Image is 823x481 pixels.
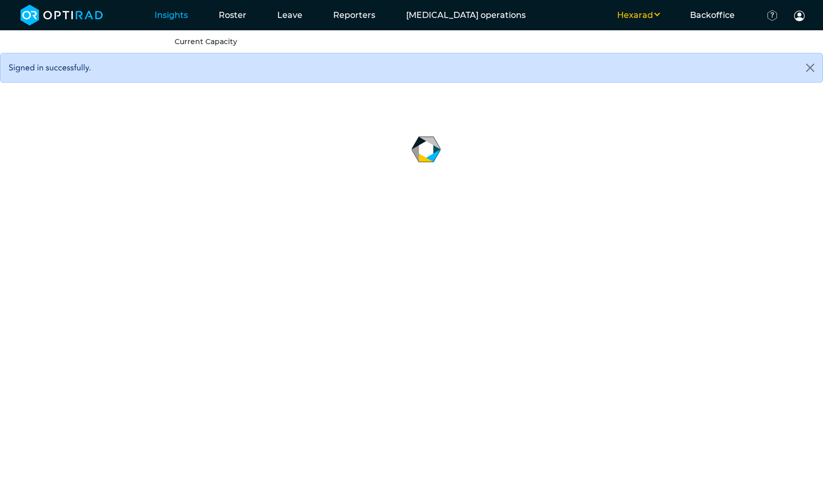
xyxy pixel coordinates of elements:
img: brand-opti-rad-logos-blue-and-white-d2f68631ba2948856bd03f2d395fb146ddc8fb01b4b6e9315ea85fa773367... [21,5,103,26]
button: Close [798,53,822,82]
a: Current Capacity [175,37,237,46]
button: Hexarad [602,9,675,22]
